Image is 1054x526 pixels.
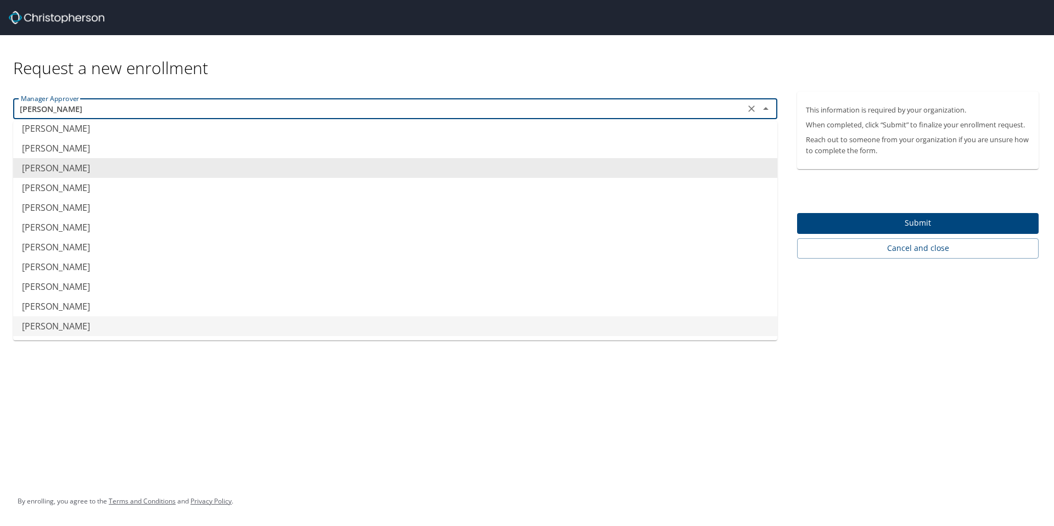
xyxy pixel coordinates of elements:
[13,316,777,336] li: [PERSON_NAME]
[806,120,1030,130] p: When completed, click “Submit” to finalize your enrollment request.
[806,105,1030,115] p: This information is required by your organization.
[758,101,773,116] button: Close
[13,217,777,237] li: [PERSON_NAME]
[13,138,777,158] li: [PERSON_NAME]
[13,296,777,316] li: [PERSON_NAME]
[13,178,777,198] li: [PERSON_NAME]
[797,213,1039,234] button: Submit
[13,35,1047,79] div: Request a new enrollment
[13,257,777,277] li: [PERSON_NAME]
[13,237,777,257] li: [PERSON_NAME]
[744,101,759,116] button: Clear
[9,11,104,24] img: cbt logo
[13,119,777,138] li: [PERSON_NAME]
[13,198,777,217] li: [PERSON_NAME]
[18,488,233,515] div: By enrolling, you agree to the and .
[190,496,232,506] a: Privacy Policy
[13,277,777,296] li: [PERSON_NAME]
[797,238,1039,259] button: Cancel and close
[806,135,1030,155] p: Reach out to someone from your organization if you are unsure how to complete the form.
[806,216,1030,230] span: Submit
[806,242,1030,255] span: Cancel and close
[109,496,176,506] a: Terms and Conditions
[13,158,777,178] li: [PERSON_NAME]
